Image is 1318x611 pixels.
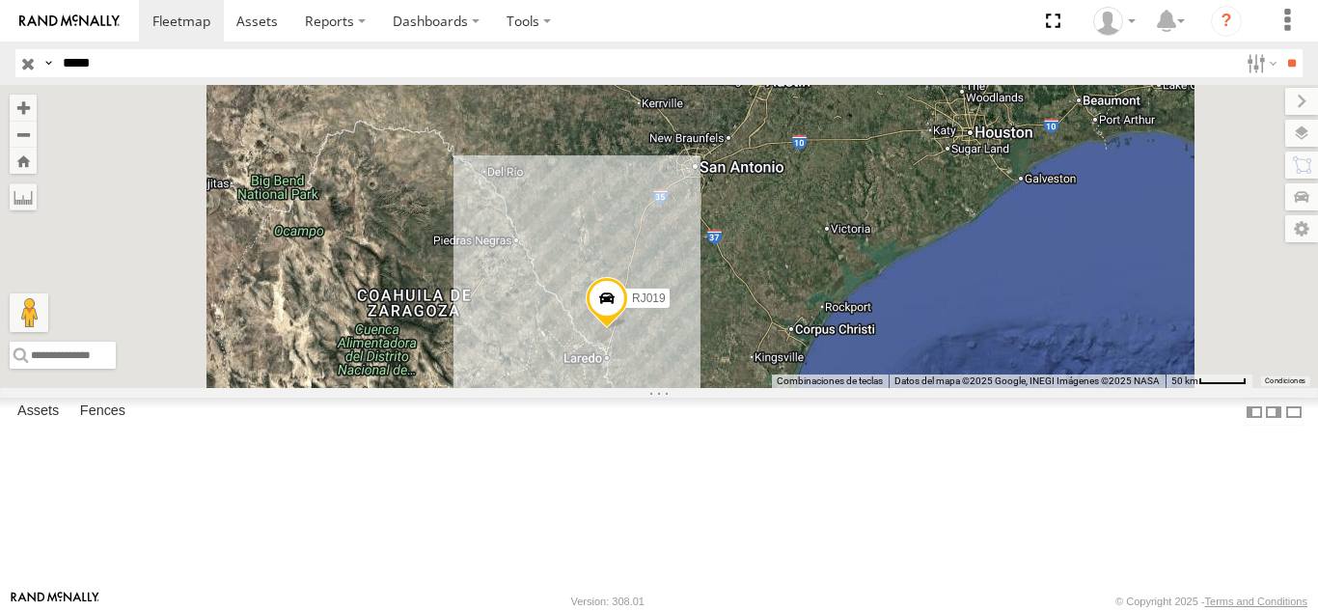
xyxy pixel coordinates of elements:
[1265,376,1305,384] a: Condiciones (se abre en una nueva pestaña)
[10,95,37,121] button: Zoom in
[10,121,37,148] button: Zoom out
[1205,596,1307,607] a: Terms and Conditions
[10,148,37,174] button: Zoom Home
[19,14,120,28] img: rand-logo.svg
[41,49,56,77] label: Search Query
[894,375,1160,386] span: Datos del mapa ©2025 Google, INEGI Imágenes ©2025 NASA
[1086,7,1142,36] div: Taylete Medina
[1284,398,1304,426] label: Hide Summary Table
[10,293,48,332] button: Arrastra el hombrecito naranja al mapa para abrir Street View
[1285,215,1318,242] label: Map Settings
[1245,398,1264,426] label: Dock Summary Table to the Left
[632,292,666,305] span: RJ019
[571,596,645,607] div: Version: 308.01
[1239,49,1280,77] label: Search Filter Options
[777,375,883,388] button: Combinaciones de teclas
[11,592,99,611] a: Visit our Website
[1264,398,1283,426] label: Dock Summary Table to the Right
[1115,596,1307,607] div: © Copyright 2025 -
[1211,6,1242,37] i: ?
[8,399,69,426] label: Assets
[1166,375,1252,388] button: Escala del mapa: 50 km por 46 píxeles
[70,399,135,426] label: Fences
[10,183,37,210] label: Measure
[1171,375,1198,386] span: 50 km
